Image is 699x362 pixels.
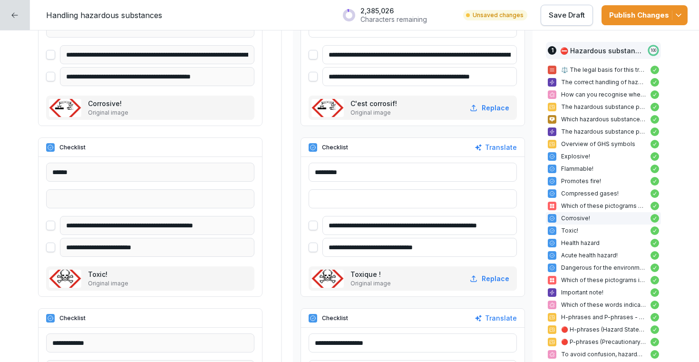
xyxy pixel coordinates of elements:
[322,143,348,152] p: Checklist
[473,11,524,20] p: Unsaved changes
[561,350,646,359] p: To avoid confusion, hazardous substances should not be decanted if possible. If it is necessary, ...
[475,313,517,323] button: Translate
[561,301,646,309] p: Which of these words indicates a higher risk?
[548,46,556,55] div: 1
[561,165,646,173] p: Flammable!
[609,10,680,20] div: Publish Changes
[350,279,391,288] p: Original image
[561,103,646,111] p: The hazardous substance pictogram
[322,314,348,323] p: Checklist
[561,78,646,87] p: The correct handling of hazardous substances
[482,274,509,284] p: Replace
[561,189,646,198] p: Compressed gases!
[561,90,646,99] p: How can you recognise whether a product is a hazardous substance?
[561,127,646,136] p: The hazardous substance pictogram
[561,214,646,223] p: Corrosive!
[59,143,86,152] p: Checklist
[561,276,646,284] p: Which of these pictograms indicates "toxic" and "life-threatening"?
[360,7,427,15] p: 2,385,026
[561,226,646,235] p: Toxic!
[561,140,646,148] p: Overview of GHS symbols
[88,269,128,279] p: Toxic!
[49,270,81,288] img: wy3mkayuverai0y5w2hv786z.png
[561,264,646,272] p: Dangerous for the environment!
[561,251,646,260] p: Acute health hazard!
[561,338,646,346] p: 🔴 P-phrases (Precautionary Statements):
[561,239,646,247] p: Health hazard
[350,108,399,117] p: Original image
[360,15,427,24] p: Characters remaining
[88,279,128,288] p: Original image
[59,314,86,323] p: Checklist
[561,177,646,186] p: Promotes fire!
[561,325,646,334] p: 🔴 H-phrases (Hazard Statements):
[49,99,81,117] img: uunkdkxcsapxrhda0mrak8jq.png
[561,66,646,74] p: ⚖️ The legal basis for this training:
[311,270,344,288] img: wy3mkayuverai0y5w2hv786z.png
[311,99,344,117] img: uunkdkxcsapxrhda0mrak8jq.png
[602,5,688,25] button: Publish Changes
[650,48,656,53] p: 100
[46,10,162,21] p: Handling hazardous substances
[350,269,391,279] p: Toxique !
[88,98,128,108] p: Corrosive!
[338,3,455,27] button: 2,385,026Characters remaining
[561,288,646,297] p: Important note!
[561,115,646,124] p: Which hazardous substances might you encounter in your day-to-day work?
[561,152,646,161] p: Explosive!
[88,108,128,117] p: Original image
[560,46,643,56] p: ⛔️ Hazardous substance labelling
[561,202,646,210] p: Which of these pictograms signals "Explosive"?
[541,5,593,26] button: Save Draft
[350,98,399,108] p: C'est corrosif!
[549,10,585,20] p: Save Draft
[561,313,646,322] p: H-phrases and P-phrases - Hazard and safety information
[475,142,517,153] button: Translate
[482,103,509,113] p: Replace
